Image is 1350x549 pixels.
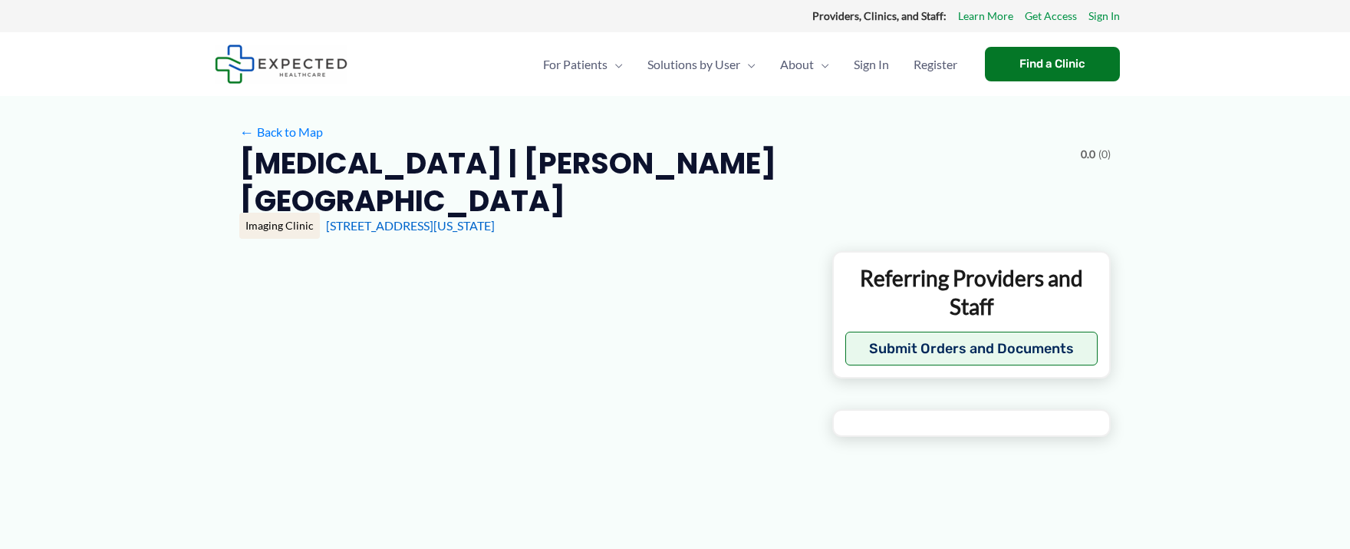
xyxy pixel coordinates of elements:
span: 0.0 [1081,144,1095,164]
span: ← [239,124,254,139]
span: Sign In [854,38,889,91]
span: For Patients [543,38,607,91]
nav: Primary Site Navigation [531,38,970,91]
a: Sign In [1088,6,1120,26]
span: Solutions by User [647,38,740,91]
a: For PatientsMenu Toggle [531,38,635,91]
button: Submit Orders and Documents [845,332,1098,365]
a: [STREET_ADDRESS][US_STATE] [326,218,495,233]
strong: Providers, Clinics, and Staff: [812,9,947,22]
a: AboutMenu Toggle [768,38,841,91]
a: Find a Clinic [985,47,1120,81]
span: (0) [1098,144,1111,164]
span: Register [914,38,957,91]
a: Sign In [841,38,901,91]
img: Expected Healthcare Logo - side, dark font, small [215,45,347,84]
a: Register [901,38,970,91]
a: Get Access [1025,6,1077,26]
span: Menu Toggle [814,38,829,91]
span: About [780,38,814,91]
a: ←Back to Map [239,121,323,144]
span: Menu Toggle [740,38,756,91]
p: Referring Providers and Staff [845,264,1098,320]
a: Learn More [958,6,1013,26]
div: Imaging Clinic [239,213,320,239]
a: Solutions by UserMenu Toggle [635,38,768,91]
span: Menu Toggle [607,38,623,91]
h2: [MEDICAL_DATA] | [PERSON_NAME][GEOGRAPHIC_DATA] [239,144,1068,220]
